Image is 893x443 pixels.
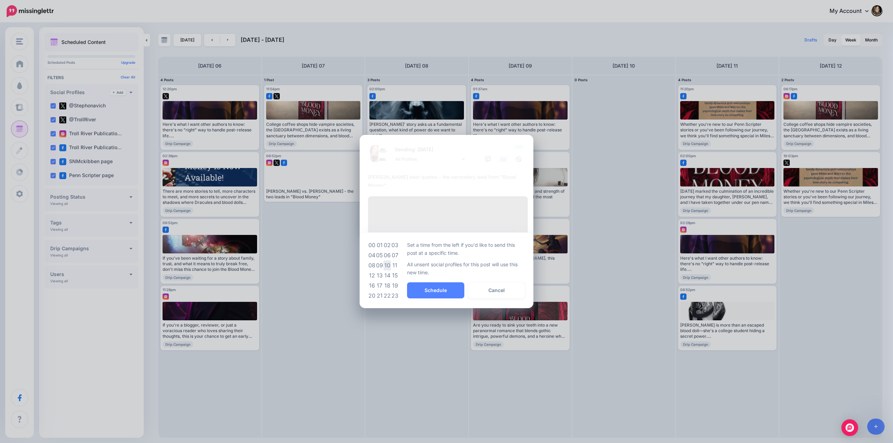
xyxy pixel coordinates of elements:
a: All Profiles [392,154,468,164]
td: 06 [383,250,391,260]
td: 16 [368,281,376,291]
img: MQSQsEJ6-30810.jpeg [378,156,387,162]
span: All Profiles [395,155,460,163]
td: 10 [383,260,391,270]
td: 09 [376,260,383,270]
td: 00 [368,240,376,250]
div: [PERSON_NAME] best quotes - the secondary lead from "Blood Money" [368,173,528,190]
td: 08 [368,260,376,270]
button: Cancel [468,282,525,298]
td: 21 [376,291,383,301]
img: 15741097_1379536512076986_2282019521477070531_n-bsa45826.png [378,145,387,154]
td: 11 [391,260,399,270]
td: 05 [376,250,383,260]
td: 18 [383,281,391,291]
td: 04 [368,250,376,260]
td: 19 [391,281,399,291]
p: All unsent social profiles for this post will use this new time. [407,260,525,276]
td: 13 [376,270,383,281]
td: 17 [376,281,383,291]
td: 14 [383,270,391,281]
td: 20 [368,291,376,301]
span: 220 [513,143,525,150]
td: 01 [376,240,383,250]
button: Schedule [407,282,464,298]
td: 23 [391,291,399,301]
td: 15 [391,270,399,281]
p: Sending: [DATE] [392,146,468,154]
div: Open Intercom Messenger [841,419,858,436]
td: 02 [383,240,391,250]
td: 03 [391,240,399,250]
td: 12 [368,270,376,281]
td: 22 [383,291,391,301]
td: 07 [391,250,399,260]
img: HRzsaPVm-3629.jpeg [370,145,378,154]
img: 293549987_461511562644616_8711008052447637941_n-bsa125342.jpg [370,154,378,162]
p: Set a time from the left if you'd like to send this post at a specific time. [407,241,525,257]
